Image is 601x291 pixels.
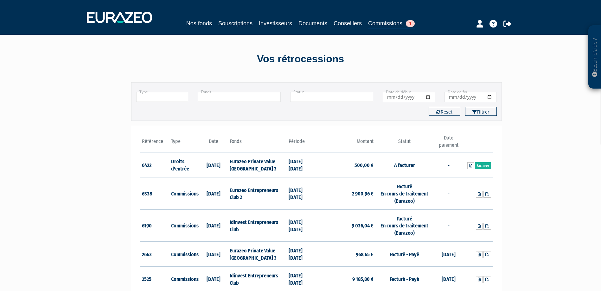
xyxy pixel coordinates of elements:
th: Référence [140,134,170,152]
th: Statut [375,134,434,152]
td: [DATE] [DATE] [287,242,316,267]
div: Vos rétrocessions [120,52,481,66]
td: Facturé En cours de traitement (Eurazeo) [375,177,434,210]
td: Commissions [169,177,199,210]
td: - [434,209,463,242]
a: Souscriptions [218,19,253,28]
td: 2 900,96 € [316,177,375,210]
td: [DATE] [DATE] [287,177,316,210]
td: Facturé En cours de traitement (Eurazeo) [375,209,434,242]
th: Montant [316,134,375,152]
td: [DATE] [199,177,228,210]
td: [DATE] [199,209,228,242]
img: 1732889491-logotype_eurazeo_blanc_rvb.png [87,12,152,23]
td: Facturé - Payé [375,242,434,267]
button: Reset [429,107,460,116]
td: [DATE] [DATE] [287,209,316,242]
td: 6422 [140,152,170,177]
td: [DATE] [199,242,228,267]
td: [DATE] [DATE] [287,152,316,177]
a: Conseillers [334,19,362,28]
th: Type [169,134,199,152]
td: - [434,177,463,210]
th: Date paiement [434,134,463,152]
td: [DATE] [434,242,463,267]
td: [DATE] [199,152,228,177]
td: Commissions [169,242,199,267]
td: 968,65 € [316,242,375,267]
a: Commissions1 [368,19,415,29]
td: Eurazeo Private Value [GEOGRAPHIC_DATA] 3 [228,242,287,267]
a: Investisseurs [259,19,292,28]
p: Besoin d'aide ? [591,29,598,86]
span: 1 [406,20,415,27]
td: Eurazeo Private Value [GEOGRAPHIC_DATA] 3 [228,152,287,177]
td: 6338 [140,177,170,210]
a: Nos fonds [186,19,212,28]
th: Période [287,134,316,152]
td: Eurazeo Entrepreneurs Club 2 [228,177,287,210]
td: 6190 [140,209,170,242]
td: A facturer [375,152,434,177]
button: Filtrer [465,107,497,116]
th: Date [199,134,228,152]
a: Facturer [475,162,491,169]
td: Commissions [169,209,199,242]
td: - [434,152,463,177]
td: 9 036,04 € [316,209,375,242]
a: Documents [298,19,327,28]
td: 500,00 € [316,152,375,177]
td: Droits d'entrée [169,152,199,177]
td: Idinvest Entrepreneurs Club [228,209,287,242]
th: Fonds [228,134,287,152]
td: 2663 [140,242,170,267]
